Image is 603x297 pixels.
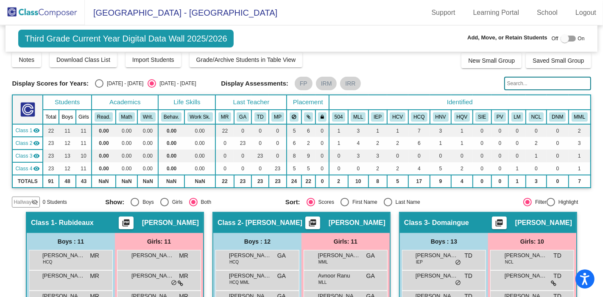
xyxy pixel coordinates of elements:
[56,56,110,63] span: Download Class List
[179,251,188,260] span: MR
[553,272,561,280] span: TD
[572,112,588,122] button: MML
[215,110,234,124] th: Mackenzie Rubideaux
[416,251,458,260] span: [PERSON_NAME]
[234,110,252,124] th: Ginger Addicott
[416,259,423,265] span: IEP
[411,112,427,122] button: HCQ
[329,162,348,175] td: 0
[526,162,547,175] td: 0
[92,175,116,188] td: NaN
[241,219,302,227] span: - [PERSON_NAME]
[95,79,196,88] mat-radio-group: Select an option
[215,175,234,188] td: 22
[271,112,284,122] button: MP
[508,162,526,175] td: 1
[553,251,561,260] span: TD
[169,198,183,206] div: Girls
[269,124,287,137] td: 0
[387,124,408,137] td: 1
[368,110,387,124] th: Individualized Education Plan
[425,6,462,19] a: Support
[318,251,360,260] span: [PERSON_NAME]
[92,162,116,175] td: 0.00
[547,162,569,175] td: 0
[475,112,489,122] button: SIE
[158,162,184,175] td: 0.00
[132,56,174,63] span: Import Students
[508,110,526,124] th: Likely Moving
[92,124,116,137] td: 0.00
[392,198,420,206] div: Last Name
[90,272,99,280] span: MR
[505,272,547,280] span: [PERSON_NAME]
[184,162,216,175] td: 0.00
[215,137,234,150] td: 0
[532,198,547,206] div: Filter
[12,175,43,188] td: TOTALS
[578,35,585,42] span: On
[473,137,491,150] td: 0
[234,162,252,175] td: 0
[43,110,59,124] th: Total
[131,251,174,260] span: [PERSON_NAME]
[15,127,32,134] span: Class 1
[190,52,303,67] button: Grade/Archive Students in Table View
[526,150,547,162] td: 1
[59,124,76,137] td: 11
[301,124,315,137] td: 6
[158,124,184,137] td: 0.00
[461,53,522,68] button: New Small Group
[234,175,252,188] td: 23
[287,95,329,110] th: Placement
[287,175,301,188] td: 24
[12,52,41,67] button: Notes
[269,137,287,150] td: 0
[234,137,252,150] td: 23
[105,198,124,206] span: Show:
[251,162,268,175] td: 0
[428,219,469,227] span: - Domaingue
[430,162,451,175] td: 5
[408,175,430,188] td: 17
[31,199,38,205] mat-icon: visibility_off
[348,175,368,188] td: 10
[547,150,569,162] td: 0
[43,95,92,110] th: Students
[555,198,578,206] div: Highlight
[451,124,473,137] td: 1
[505,251,547,260] span: [PERSON_NAME]
[42,251,85,260] span: [PERSON_NAME]
[251,124,268,137] td: 0
[315,175,329,188] td: 0
[552,35,558,42] span: Off
[76,137,92,150] td: 11
[218,112,231,122] button: MR
[277,272,286,280] span: GA
[351,112,366,122] button: MLL
[508,137,526,150] td: 0
[12,80,89,87] span: Display Scores for Years:
[387,175,408,188] td: 5
[42,272,85,280] span: [PERSON_NAME]
[408,150,430,162] td: 0
[119,112,135,122] button: Math
[126,52,181,67] button: Import Students
[137,162,158,175] td: 0.00
[473,162,491,175] td: 0
[215,124,234,137] td: 22
[348,124,368,137] td: 3
[430,175,451,188] td: 9
[43,162,59,175] td: 23
[494,219,504,230] mat-icon: picture_as_pdf
[505,259,514,265] span: NCL
[251,175,268,188] td: 23
[547,137,569,150] td: 0
[158,150,184,162] td: 0.00
[269,175,287,188] td: 23
[455,259,461,266] span: do_not_disturb_alt
[368,150,387,162] td: 3
[184,137,216,150] td: 0.00
[315,162,329,175] td: 0
[251,137,268,150] td: 0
